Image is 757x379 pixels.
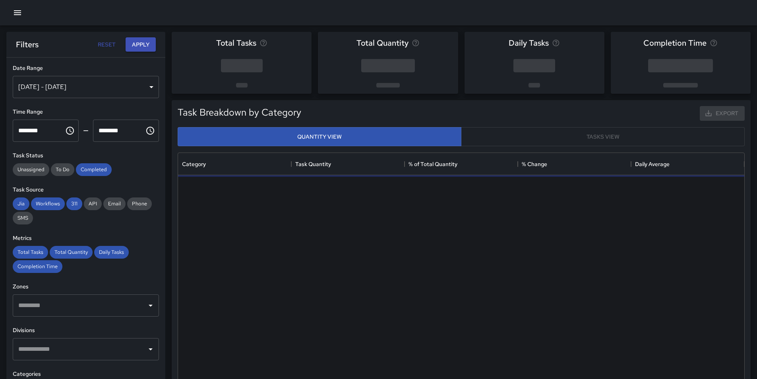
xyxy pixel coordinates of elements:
span: Total Quantity [50,249,93,255]
button: Open [145,300,156,311]
svg: Average time taken to complete tasks in the selected period, compared to the previous period. [710,39,718,47]
button: Choose time, selected time is 12:00 AM [62,123,78,139]
div: Workflows [31,197,65,210]
div: Unassigned [13,163,49,176]
h6: Divisions [13,326,159,335]
span: 311 [66,200,82,207]
svg: Average number of tasks per day in the selected period, compared to the previous period. [552,39,560,47]
h6: Task Source [13,186,159,194]
div: Phone [127,197,152,210]
span: API [84,200,102,207]
svg: Total number of tasks in the selected period, compared to the previous period. [259,39,267,47]
div: [DATE] - [DATE] [13,76,159,98]
div: Category [178,153,291,175]
button: Open [145,344,156,355]
div: Task Quantity [291,153,405,175]
div: % Change [518,153,631,175]
h6: Time Range [13,108,159,116]
button: Reset [94,37,119,52]
span: Completion Time [13,263,62,270]
span: Daily Tasks [509,37,549,49]
svg: Total task quantity in the selected period, compared to the previous period. [412,39,420,47]
div: Total Tasks [13,246,48,259]
div: Jia [13,197,29,210]
span: Completion Time [643,37,707,49]
span: Completed [76,166,112,173]
div: To Do [51,163,74,176]
div: Email [103,197,126,210]
div: Category [182,153,206,175]
span: SMS [13,215,33,221]
span: Daily Tasks [94,249,129,255]
span: To Do [51,166,74,173]
div: Task Quantity [295,153,331,175]
span: Unassigned [13,166,49,173]
span: Phone [127,200,152,207]
div: API [84,197,102,210]
h6: Zones [13,282,159,291]
span: Email [103,200,126,207]
div: Daily Average [635,153,670,175]
span: Total Tasks [216,37,256,49]
div: 311 [66,197,82,210]
h6: Task Status [13,151,159,160]
div: Daily Tasks [94,246,129,259]
div: % Change [522,153,547,175]
h6: Categories [13,370,159,379]
div: Total Quantity [50,246,93,259]
button: Apply [126,37,156,52]
div: Completion Time [13,260,62,273]
button: Choose time, selected time is 11:59 PM [142,123,158,139]
span: Workflows [31,200,65,207]
span: Jia [13,200,29,207]
div: Completed [76,163,112,176]
div: SMS [13,212,33,224]
h6: Filters [16,38,39,51]
h6: Metrics [13,234,159,243]
div: Daily Average [631,153,744,175]
span: Total Quantity [356,37,409,49]
h5: Task Breakdown by Category [178,106,301,119]
div: % of Total Quantity [409,153,457,175]
span: Total Tasks [13,249,48,255]
h6: Date Range [13,64,159,73]
div: % of Total Quantity [405,153,518,175]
